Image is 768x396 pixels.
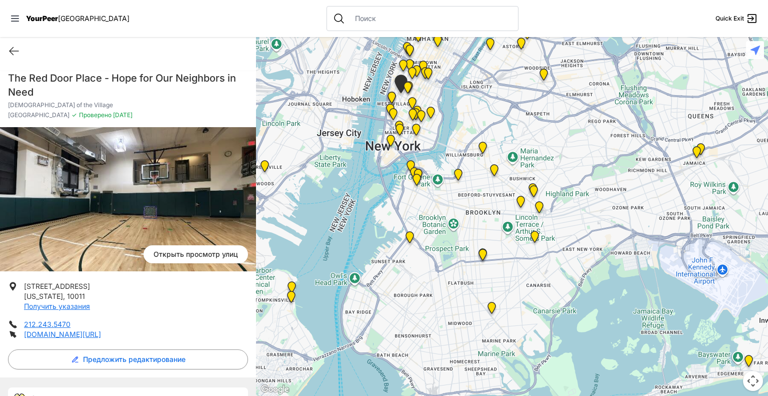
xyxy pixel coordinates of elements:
[397,78,418,102] div: Back of the Church
[411,106,431,130] div: University Community Social Services (UCSS)
[743,371,763,391] button: Map camera controls
[399,55,420,79] div: Antonio Olivieri Drop-in Center
[402,63,422,87] div: New Location, Headquarters
[715,13,758,25] a: Quick Exit
[420,103,441,127] div: Manhattan
[24,302,90,310] a: Получить указания
[686,142,707,166] div: Queens
[406,61,427,85] div: Headquarters
[715,15,744,23] span: Quick Exit
[399,41,420,65] div: Metro Baptist Church
[523,181,544,205] div: Bushwick/North Brooklyn
[404,163,424,187] div: Brooklyn
[406,120,426,144] div: Lower East Side Youth Drop-in Center. Yellow doors with grey buzzer on the right
[408,26,428,50] div: 9th Avenue Drop-in Center
[484,160,504,184] div: Location of CCBQ, Brooklyn
[510,192,531,216] div: SuperPantry
[415,63,435,87] div: Greater New York City
[24,292,63,300] span: [US_STATE]
[153,250,238,258] font: Открыть просмотр улиц
[24,282,90,290] span: [STREET_ADDRESS]
[529,197,549,221] div: The Gathering Place Drop-in Center
[63,292,65,300] font: ,
[26,14,58,23] span: YourPeer
[441,14,462,38] div: Manhattan
[690,139,711,163] div: Jamaica DYCD Youth Drop-in Center - Safe Space (grey door between Tabernacle of Prayer and Hot Po...
[24,330,101,338] a: [DOMAIN_NAME][URL]
[407,102,427,126] div: Maryhouse
[58,14,129,23] span: [GEOGRAPHIC_DATA]
[281,277,302,301] div: Staten Island
[381,88,402,112] div: Greenwich Village
[8,71,248,99] h1: The Red Door Place - Hope for Our Neighbors in Need
[8,349,248,369] button: Предложить редактирование
[349,14,512,24] input: Поиск
[402,93,422,117] div: Harvey Milk High School
[408,165,428,189] div: Brooklyn
[402,105,423,129] div: Bowery Campus
[388,71,413,101] div: Church of the Village
[254,156,275,180] div: Mercy House, Jersey City
[67,292,85,300] span: 10011
[8,101,248,109] p: [DEMOGRAPHIC_DATA] of the Village
[472,244,493,268] div: Rising Ground
[258,383,291,396] a: Open this area in Google Maps (opens a new window)
[397,38,417,62] div: New York
[418,64,438,88] div: Mainchance Adult Drop-in Center
[524,227,545,251] div: Brooklyn DYCD Youth Drop-in Center
[26,16,129,22] a: YourPeer[GEOGRAPHIC_DATA]
[522,179,543,203] div: St Thomas Episcopal Church
[79,111,111,119] font: Проверено
[113,111,132,119] font: [DATE]
[405,104,426,128] div: St. Joseph House
[83,355,185,363] font: Предложить редактирование
[24,320,70,328] a: 212.243.5470
[533,65,554,89] div: Woodside Youth Drop-in Center
[380,131,401,155] div: Main Office
[389,120,410,144] div: Manhattan Criminal Court
[383,104,403,128] div: Main Location, SoHo, DYCD Youth Drop-in Center
[480,34,500,58] div: Fancy Thrift Shop
[389,117,409,141] div: Tribeca Campus/New York City Rescue Mission
[8,111,69,119] span: [GEOGRAPHIC_DATA]
[258,383,291,396] img: Google
[71,111,77,119] font: ✓
[393,56,413,80] div: Chelsea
